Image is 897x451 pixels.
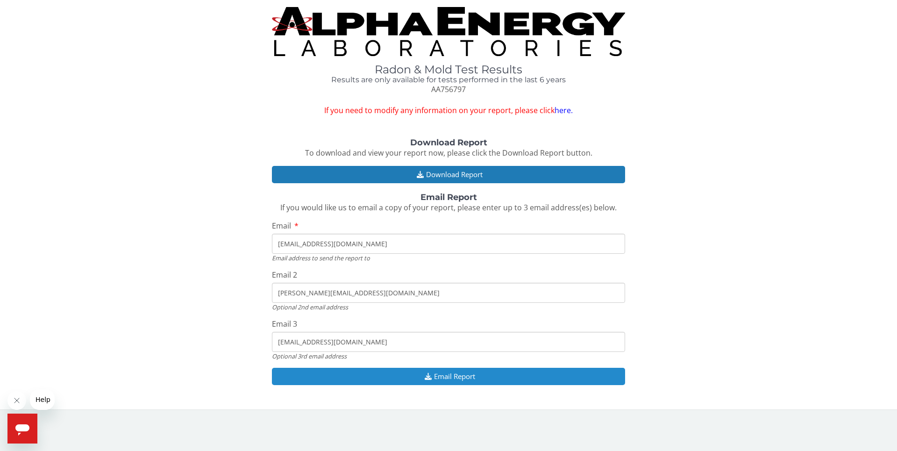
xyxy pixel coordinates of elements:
[280,202,617,213] span: If you would like us to email a copy of your report, please enter up to 3 email address(es) below.
[272,221,291,231] span: Email
[30,389,55,410] iframe: Message from company
[272,319,297,329] span: Email 3
[555,105,573,115] a: here.
[272,368,625,385] button: Email Report
[272,105,625,116] span: If you need to modify any information on your report, please click
[272,76,625,84] h4: Results are only available for tests performed in the last 6 years
[305,148,592,158] span: To download and view your report now, please click the Download Report button.
[272,64,625,76] h1: Radon & Mold Test Results
[272,270,297,280] span: Email 2
[420,192,477,202] strong: Email Report
[7,391,26,410] iframe: Close message
[431,84,466,94] span: AA756797
[7,414,37,444] iframe: Button to launch messaging window
[272,166,625,183] button: Download Report
[272,303,625,311] div: Optional 2nd email address
[410,137,487,148] strong: Download Report
[272,352,625,360] div: Optional 3rd email address
[272,7,625,56] img: TightCrop.jpg
[272,254,625,262] div: Email address to send the report to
